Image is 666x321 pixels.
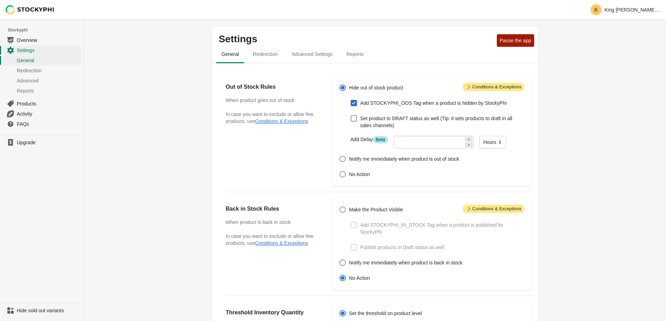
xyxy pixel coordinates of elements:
[17,37,79,44] span: Overview
[339,45,371,63] button: reports
[285,45,339,63] button: Advanced settings
[463,205,524,213] span: Conditions & Exceptions
[17,77,79,84] span: Advanced
[215,45,246,63] button: general
[17,67,79,74] span: Redirection
[360,244,444,251] span: Publish products in Draft status as well
[17,47,79,54] span: Settings
[226,219,318,226] h3: When product is back in stock
[360,221,524,235] span: Add STOCKYPHI_IN_STOCK Tag when a product is published by StockyPhi
[3,138,81,147] a: Upgrade
[216,48,245,60] span: General
[3,86,81,96] a: Reports
[604,7,660,13] p: King [PERSON_NAME] and Goldfish
[349,206,403,213] span: Make the Product Visible
[219,34,494,45] p: Settings
[17,100,79,107] span: Products
[500,38,531,43] span: Pause the app
[349,259,462,266] span: Notify me immediately when product is back in stock
[226,308,318,317] h2: Threshold Inventory Quantity
[226,205,318,213] h2: Back in Stock Rules
[3,35,81,45] a: Overview
[588,3,663,17] button: Avatar with initials KKing [PERSON_NAME] and Goldfish
[3,55,81,65] a: General
[17,87,79,94] span: Reports
[3,45,81,55] a: Settings
[3,99,81,109] a: Products
[349,155,459,162] span: Notify me immediately when product is out of stock
[3,306,81,315] a: Hide sold out variants
[255,240,308,246] button: Conditions & Exceptions
[341,48,369,60] span: Reports
[17,121,79,127] span: FAQs
[350,136,388,143] label: Add Delay
[360,100,507,107] span: Add STOCKYPHI_OOS Tag when a product is hidden by StockyPhi
[17,57,79,64] span: General
[17,139,79,146] span: Upgrade
[286,48,338,60] span: Advanced Settings
[226,111,318,125] p: In case you want to exclude or allow few products, use
[226,233,318,247] p: In case you want to exclude or allow few products, use
[8,27,84,34] span: Stockyphi
[255,118,308,124] button: Conditions & Exceptions
[246,45,285,63] button: redirection
[349,84,403,91] span: Hide out of stock product
[3,65,81,75] a: Redirection
[497,34,534,47] button: Pause the app
[373,136,388,143] span: Beta
[590,4,602,15] span: Avatar with initials K
[226,83,318,91] h2: Out of Stock Rules
[349,275,370,282] span: No Action
[463,83,524,91] span: Conditions & Exceptions
[360,115,524,129] span: Set product to DRAFT status as well (Tip: it sets products to draft in all sales channels)
[17,307,79,314] span: Hide sold out variants
[349,310,422,317] span: Set the threshold on product level
[3,109,81,119] a: Activity
[17,110,79,117] span: Activity
[226,97,318,104] h3: When product goes out of stock
[247,48,283,60] span: Redirection
[3,119,81,129] a: FAQs
[3,75,81,86] a: Advanced
[6,5,55,14] img: Stockyphi
[349,171,370,178] span: No Action
[594,7,598,13] text: K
